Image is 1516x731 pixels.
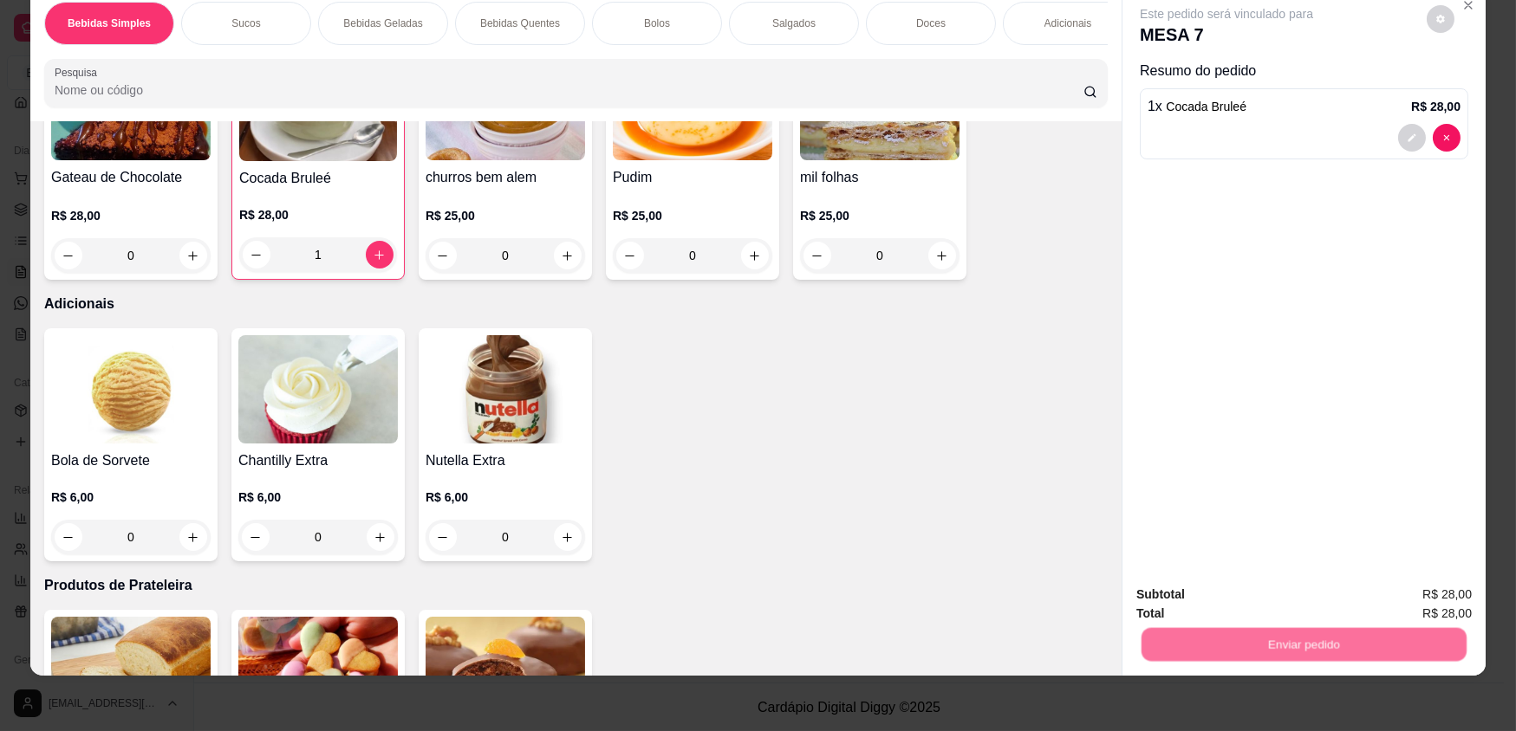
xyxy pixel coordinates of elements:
p: R$ 6,00 [426,488,585,506]
button: decrease-product-quantity [242,523,270,551]
button: decrease-product-quantity [429,242,457,269]
button: increase-product-quantity [554,242,582,269]
button: increase-product-quantity [741,242,769,269]
p: MESA 7 [1140,23,1313,47]
button: increase-product-quantity [367,523,394,551]
button: increase-product-quantity [179,242,207,269]
button: Enviar pedido [1142,627,1467,661]
button: increase-product-quantity [554,523,582,551]
p: R$ 28,00 [51,207,211,224]
label: Pesquisa [55,65,103,80]
img: product-image [51,617,211,725]
p: R$ 28,00 [1411,98,1461,115]
button: increase-product-quantity [179,523,207,551]
img: product-image [238,617,398,725]
p: R$ 25,00 [800,207,960,224]
p: Resumo do pedido [1140,61,1468,81]
img: product-image [51,335,211,443]
p: R$ 25,00 [426,207,585,224]
button: decrease-product-quantity [616,242,644,269]
p: Doces [916,16,946,30]
span: Cocada Bruleé [1166,100,1246,113]
h4: Cocada Bruleé [239,168,397,189]
h4: Nutella Extra [426,450,585,471]
p: R$ 25,00 [613,207,772,224]
p: 1 x [1148,96,1246,117]
h4: churros bem alem [426,167,585,188]
button: decrease-product-quantity [1427,5,1454,33]
h4: Pudim [613,167,772,188]
button: decrease-product-quantity [1398,124,1426,152]
h4: mil folhas [800,167,960,188]
button: increase-product-quantity [366,241,394,268]
p: Produtos de Prateleira [44,575,1108,596]
button: decrease-product-quantity [804,242,831,269]
p: R$ 6,00 [51,488,211,506]
h4: Chantilly Extra [238,450,398,471]
p: Adicionais [44,294,1108,314]
p: Adicionais [1044,16,1092,30]
img: product-image [426,335,585,443]
h4: Gateau de Chocolate [51,167,211,188]
button: decrease-product-quantity [55,523,82,551]
p: R$ 28,00 [239,206,397,223]
button: decrease-product-quantity [429,523,457,551]
p: Bebidas Quentes [480,16,560,30]
button: increase-product-quantity [928,242,956,269]
img: product-image [238,335,398,443]
p: Este pedido será vinculado para [1140,5,1313,23]
img: product-image [426,617,585,725]
p: Bolos [644,16,670,30]
p: R$ 6,00 [238,488,398,506]
button: decrease-product-quantity [243,241,270,268]
button: decrease-product-quantity [1433,124,1461,152]
p: Bebidas Simples [68,16,151,30]
p: Salgados [772,16,816,30]
input: Pesquisa [55,81,1083,99]
p: Bebidas Geladas [343,16,422,30]
button: decrease-product-quantity [55,242,82,269]
p: Sucos [231,16,260,30]
h4: Bola de Sorvete [51,450,211,471]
